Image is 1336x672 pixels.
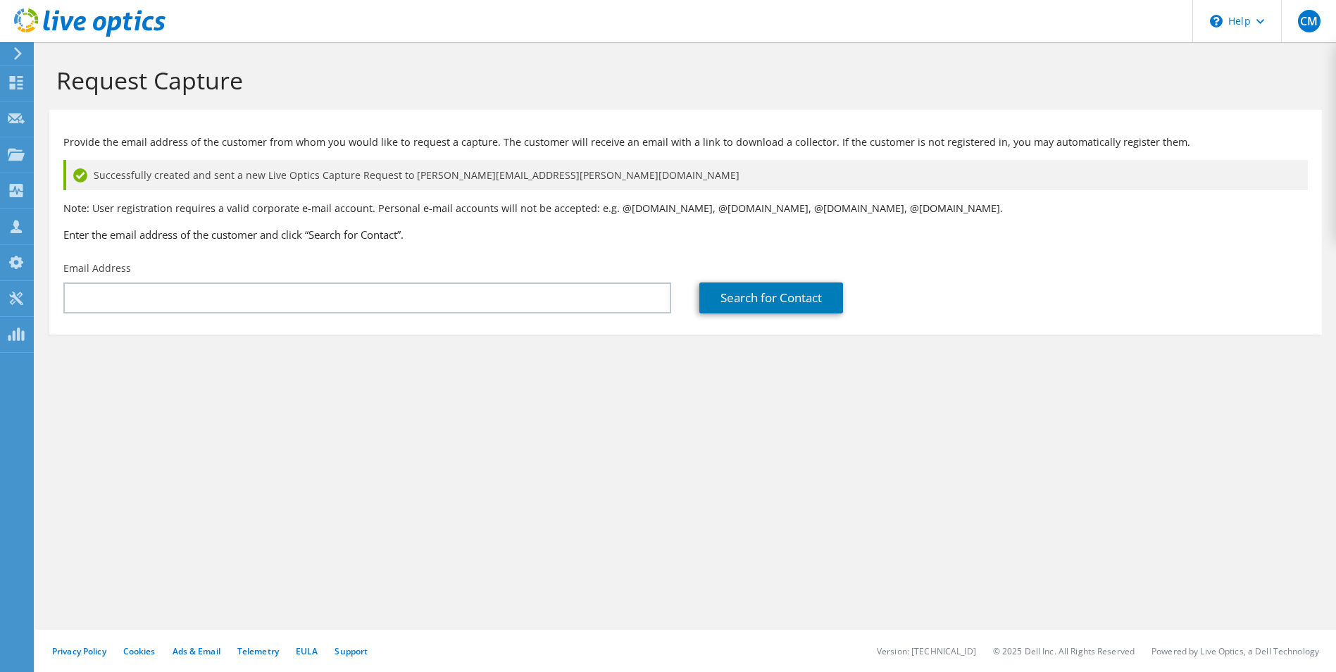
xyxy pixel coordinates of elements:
[1298,10,1321,32] span: CM
[335,645,368,657] a: Support
[1210,15,1223,27] svg: \n
[877,645,976,657] li: Version: [TECHNICAL_ID]
[63,261,131,275] label: Email Address
[63,227,1308,242] h3: Enter the email address of the customer and click “Search for Contact”.
[237,645,279,657] a: Telemetry
[56,66,1308,95] h1: Request Capture
[699,282,843,313] a: Search for Contact
[52,645,106,657] a: Privacy Policy
[296,645,318,657] a: EULA
[94,168,739,183] span: Successfully created and sent a new Live Optics Capture Request to [PERSON_NAME][EMAIL_ADDRESS][P...
[993,645,1135,657] li: © 2025 Dell Inc. All Rights Reserved
[63,201,1308,216] p: Note: User registration requires a valid corporate e-mail account. Personal e-mail accounts will ...
[173,645,220,657] a: Ads & Email
[1151,645,1319,657] li: Powered by Live Optics, a Dell Technology
[123,645,156,657] a: Cookies
[63,135,1308,150] p: Provide the email address of the customer from whom you would like to request a capture. The cust...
